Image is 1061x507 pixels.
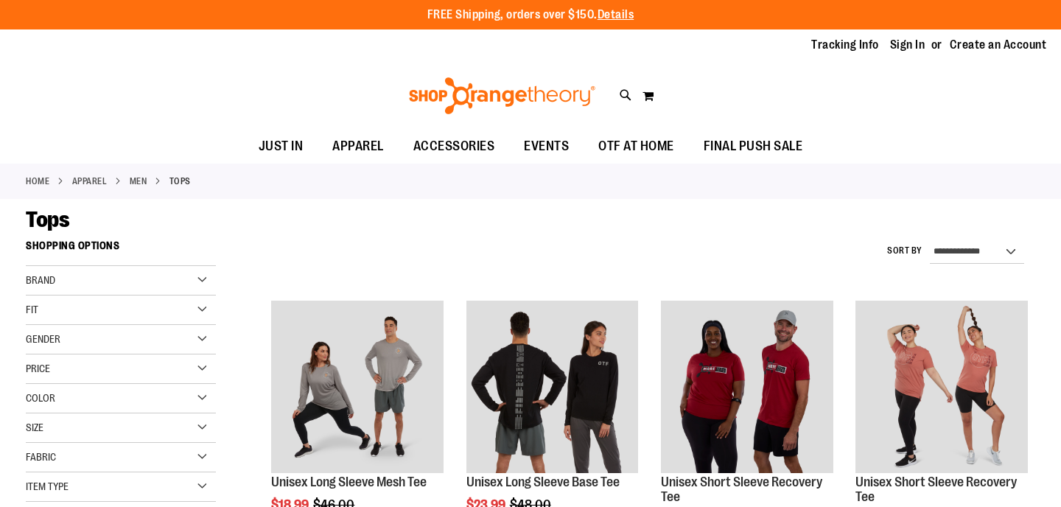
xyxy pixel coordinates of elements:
img: Product image for Unisex Short Sleeve Recovery Tee [855,301,1028,473]
span: Fabric [26,451,56,463]
strong: Shopping Options [26,233,216,266]
div: Price [26,354,216,384]
span: EVENTS [524,130,569,163]
a: Unisex Short Sleeve Recovery Tee [661,475,822,504]
a: Unisex Short Sleeve Recovery Tee [855,475,1017,504]
a: Unisex Long Sleeve Mesh Tee [271,475,427,489]
a: Tracking Info [811,37,879,53]
span: Item Type [26,480,69,492]
div: Brand [26,266,216,296]
span: ACCESSORIES [413,130,495,163]
span: OTF AT HOME [598,130,674,163]
span: Gender [26,333,60,345]
p: FREE Shipping, orders over $150. [427,7,634,24]
a: Product image for Unisex Short Sleeve Recovery Tee [855,301,1028,475]
a: Details [598,8,634,21]
a: APPAREL [318,130,399,163]
a: ACCESSORIES [399,130,510,164]
div: Size [26,413,216,443]
div: Fit [26,296,216,325]
span: JUST IN [259,130,304,163]
div: Color [26,384,216,413]
span: Color [26,392,55,404]
a: Unisex Long Sleeve Base Tee [466,475,620,489]
img: Product image for Unisex Long Sleeve Base Tee [466,301,639,473]
span: APPAREL [332,130,384,163]
img: Unisex Long Sleeve Mesh Tee primary image [271,301,444,473]
span: Size [26,422,43,433]
span: FINAL PUSH SALE [704,130,803,163]
span: Brand [26,274,55,286]
div: Item Type [26,472,216,502]
span: Fit [26,304,38,315]
a: JUST IN [244,130,318,164]
a: OTF AT HOME [584,130,689,164]
strong: Tops [169,175,191,188]
a: Create an Account [950,37,1047,53]
a: Unisex Long Sleeve Mesh Tee primary image [271,301,444,475]
a: FINAL PUSH SALE [689,130,818,164]
img: Product image for Unisex SS Recovery Tee [661,301,833,473]
a: Product image for Unisex Long Sleeve Base Tee [466,301,639,475]
div: Fabric [26,443,216,472]
a: EVENTS [509,130,584,164]
span: Tops [26,207,69,232]
div: Gender [26,325,216,354]
span: Price [26,363,50,374]
label: Sort By [887,245,922,257]
a: Product image for Unisex SS Recovery Tee [661,301,833,475]
a: Sign In [890,37,925,53]
a: Home [26,175,49,188]
a: MEN [130,175,147,188]
img: Shop Orangetheory [407,77,598,114]
a: APPAREL [72,175,108,188]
